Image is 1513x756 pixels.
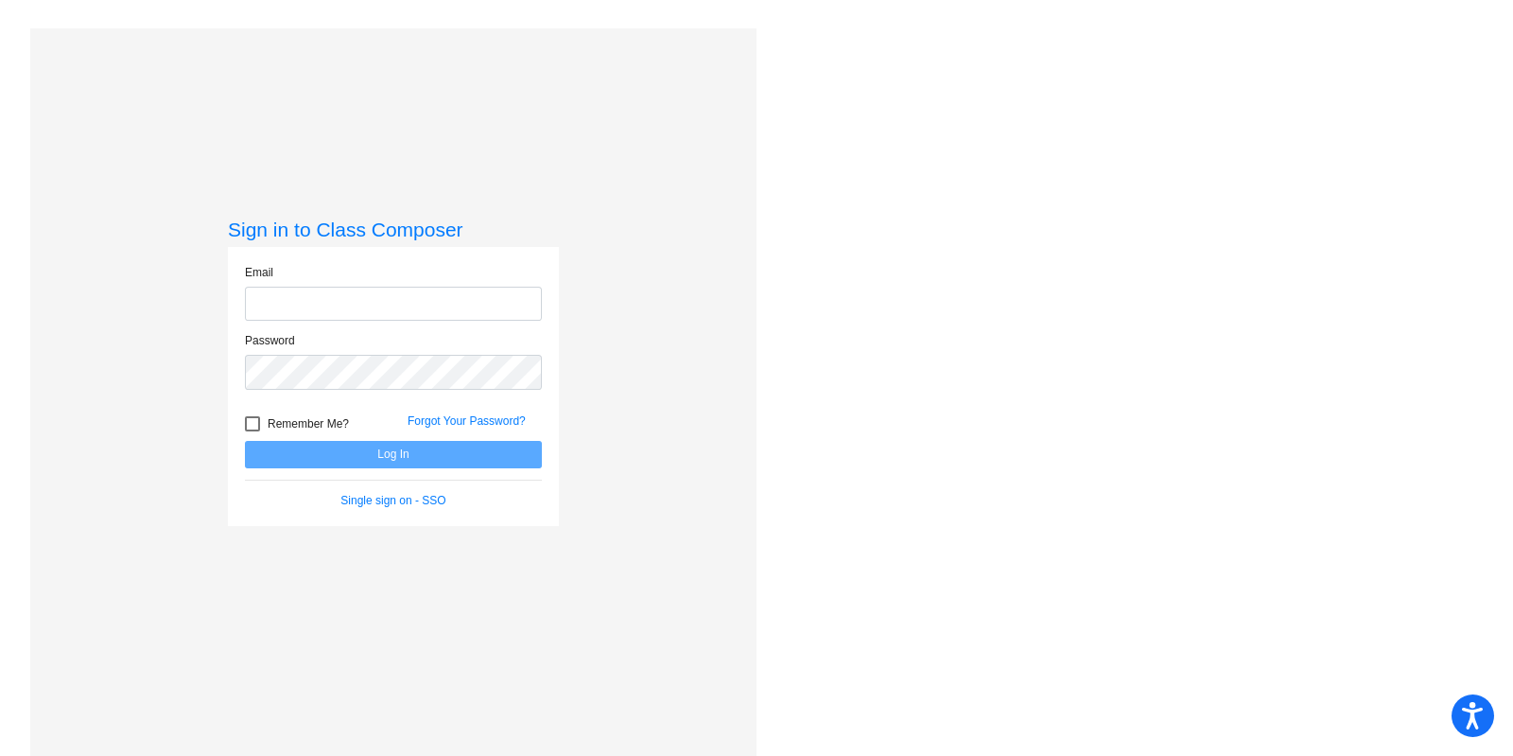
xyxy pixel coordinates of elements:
a: Single sign on - SSO [340,494,445,507]
span: Remember Me? [268,413,349,435]
button: Log In [245,441,542,468]
h3: Sign in to Class Composer [228,218,559,241]
label: Email [245,264,273,281]
a: Forgot Your Password? [408,414,526,428]
label: Password [245,332,295,349]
